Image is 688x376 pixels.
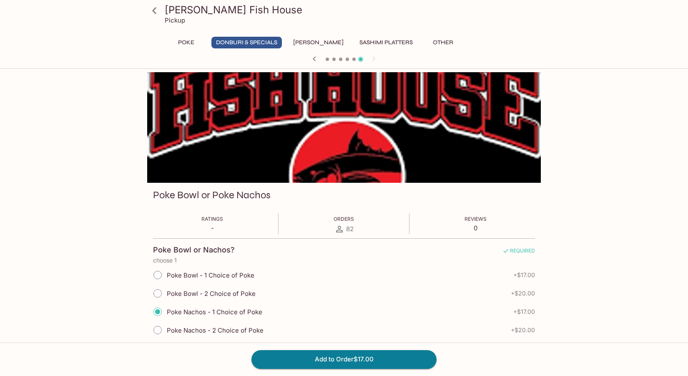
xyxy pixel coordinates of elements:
[167,326,264,334] span: Poke Nachos - 2 Choice of Poke
[334,216,354,222] span: Orders
[346,225,354,233] span: 82
[211,37,282,48] button: Donburi & Specials
[502,247,535,257] span: REQUIRED
[165,16,185,24] p: Pickup
[167,290,256,298] span: Poke Bowl - 2 Choice of Poke
[465,224,487,232] p: 0
[165,3,537,16] h3: [PERSON_NAME] Fish House
[167,271,254,279] span: Poke Bowl - 1 Choice of Poke
[153,245,235,255] h4: Poke Bowl or Nachos?
[167,308,262,316] span: Poke Nachos - 1 Choice of Poke
[424,37,462,48] button: Other
[289,37,348,48] button: [PERSON_NAME]
[201,224,223,232] p: -
[201,216,223,222] span: Ratings
[251,350,437,368] button: Add to Order$17.00
[153,257,535,264] p: choose 1
[147,72,541,183] div: Poke Bowl or Poke Nachos
[513,272,535,278] span: + $17.00
[511,327,535,333] span: + $20.00
[153,189,271,202] h3: Poke Bowl or Poke Nachos
[465,216,487,222] span: Reviews
[513,308,535,315] span: + $17.00
[355,37,417,48] button: Sashimi Platters
[511,290,535,297] span: + $20.00
[167,37,205,48] button: Poke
